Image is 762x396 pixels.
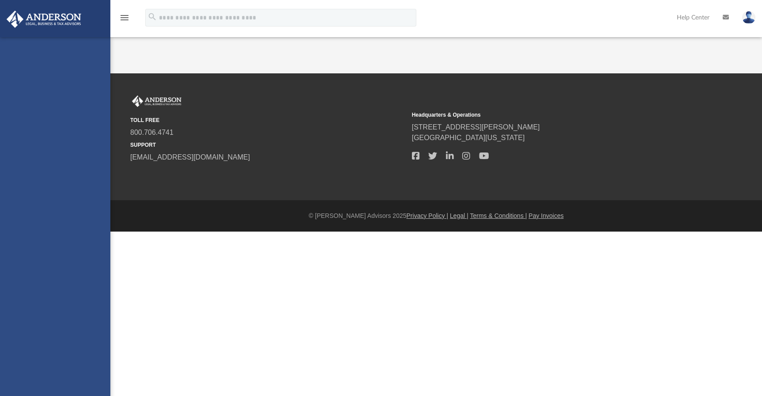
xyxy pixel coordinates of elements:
[119,12,130,23] i: menu
[4,11,84,28] img: Anderson Advisors Platinum Portal
[470,212,527,219] a: Terms & Conditions |
[407,212,449,219] a: Privacy Policy |
[412,134,525,141] a: [GEOGRAPHIC_DATA][US_STATE]
[130,95,183,107] img: Anderson Advisors Platinum Portal
[528,212,563,219] a: Pay Invoices
[130,129,174,136] a: 800.706.4741
[110,211,762,221] div: © [PERSON_NAME] Advisors 2025
[742,11,755,24] img: User Pic
[412,111,687,119] small: Headquarters & Operations
[119,17,130,23] a: menu
[450,212,468,219] a: Legal |
[130,141,406,149] small: SUPPORT
[412,123,540,131] a: [STREET_ADDRESS][PERSON_NAME]
[130,116,406,124] small: TOLL FREE
[147,12,157,22] i: search
[130,153,250,161] a: [EMAIL_ADDRESS][DOMAIN_NAME]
